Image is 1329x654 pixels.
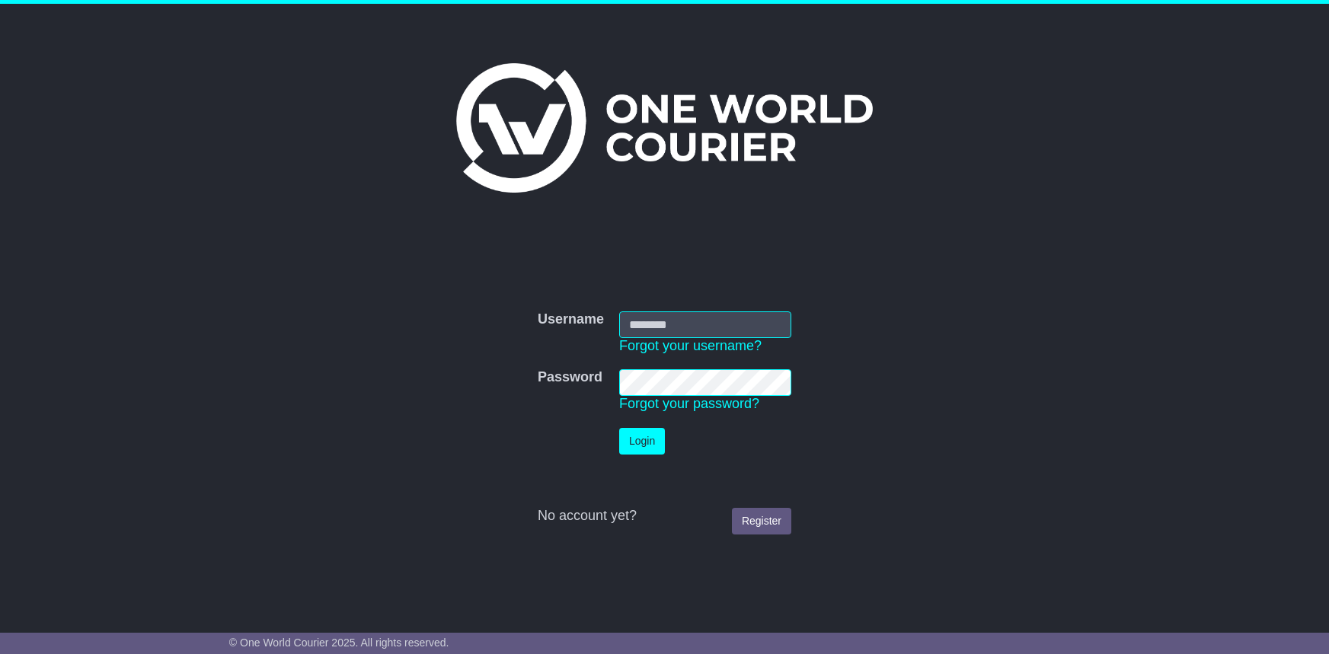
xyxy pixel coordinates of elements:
[538,311,604,328] label: Username
[456,63,872,193] img: One World
[619,338,762,353] a: Forgot your username?
[538,508,791,525] div: No account yet?
[619,396,759,411] a: Forgot your password?
[732,508,791,534] a: Register
[619,428,665,455] button: Login
[538,369,602,386] label: Password
[229,636,449,649] span: © One World Courier 2025. All rights reserved.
